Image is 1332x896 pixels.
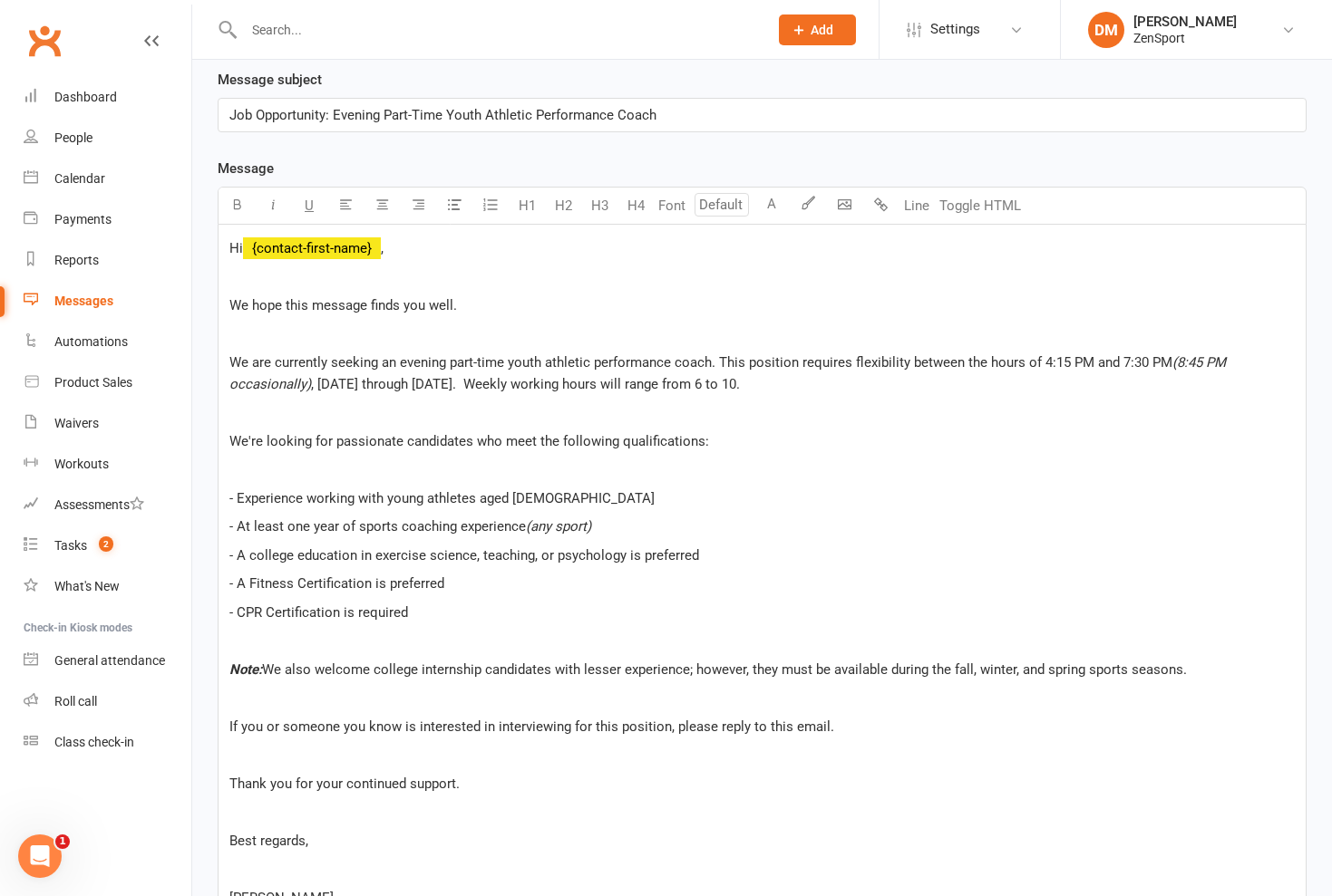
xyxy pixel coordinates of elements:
[54,457,109,471] div: Workouts
[779,14,856,45] button: Add
[229,604,408,621] span: - CPR Certification is required
[229,297,457,313] span: We hope this message finds you well.
[305,198,314,214] span: U
[24,641,191,681] a: General attendance kiosk mode
[1088,12,1124,48] div: DM
[229,107,656,123] span: Job Opportunity: Evening Part-Time Youth Athletic Performance Coach
[24,240,191,281] a: Reports
[229,776,460,792] span: Thank you for your continued support.
[695,193,749,217] input: Default
[24,681,191,722] a: Roll call
[24,566,191,607] a: What's New
[218,158,274,179] label: Message
[54,294,113,308] div: Messages
[54,212,112,226] div: Payments
[311,376,740,392] span: , [DATE] through [DATE]. Weekly working hours will range from 6 to 10.
[381,240,384,256] span: ,
[24,281,191,322] a: Messages
[24,159,191,199] a: Calendar
[54,253,99,267] div: Reports
[18,834,62,878] iframe: Intercom live chat
[229,354,1230,392] span: (8:45 PM occasionally)
[526,518,591,535] span: (any sport)
[229,833,308,849] span: Best regards,
[811,23,833,37] span: Add
[24,322,191,362] a: Automations
[24,199,191,240] a: Payments
[229,661,262,678] span: Note:
[24,118,191,159] a: People
[545,188,581,224] button: H2
[24,525,191,566] a: Tasks 2
[291,188,327,224] button: U
[899,188,935,224] button: Line
[617,188,654,224] button: H4
[54,579,120,593] div: What's New
[54,416,99,430] div: Waivers
[54,653,165,668] div: General attendance
[54,497,144,512] div: Assessments
[238,17,755,43] input: Search...
[229,575,444,592] span: - A Fitness Certification is preferred
[24,403,191,444] a: Waivers
[54,375,132,390] div: Product Sales
[54,334,128,349] div: Automations
[54,538,87,553] div: Tasks
[24,722,191,763] a: Class kiosk mode
[99,536,113,552] span: 2
[22,18,67,63] a: Clubworx
[229,433,709,449] span: We're looking for passionate candidates who meet the following qualifications:
[229,718,834,735] span: If you or someone you know is interested in interviewing for this position, please reply to this ...
[55,834,70,849] span: 1
[581,188,617,224] button: H3
[54,694,97,708] div: Roll call
[1133,30,1237,46] div: ZenSport
[24,77,191,118] a: Dashboard
[930,9,980,50] span: Settings
[509,188,545,224] button: H1
[54,130,92,145] div: People
[218,69,322,91] label: Message subject
[229,518,526,535] span: - At least one year of sports coaching experience
[24,485,191,525] a: Assessments
[935,188,1026,224] button: Toggle HTML
[54,735,134,749] div: Class check-in
[229,240,243,256] span: Hi
[229,354,1172,371] span: We are currently seeking an evening part-time youth athletic performance coach. This position req...
[54,90,117,104] div: Dashboard
[54,171,105,186] div: Calendar
[1133,14,1237,30] div: [PERSON_NAME]
[229,490,655,506] span: - Experience working with young athletes aged [DEMOGRAPHIC_DATA]
[262,661,1187,678] span: We also welcome college internship candidates with lesser experience; however, they must be avail...
[229,547,699,564] span: - A college education in exercise science, teaching, or psychology is preferred
[24,362,191,403] a: Product Sales
[654,188,690,224] button: Font
[24,444,191,485] a: Workouts
[754,188,790,224] button: A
